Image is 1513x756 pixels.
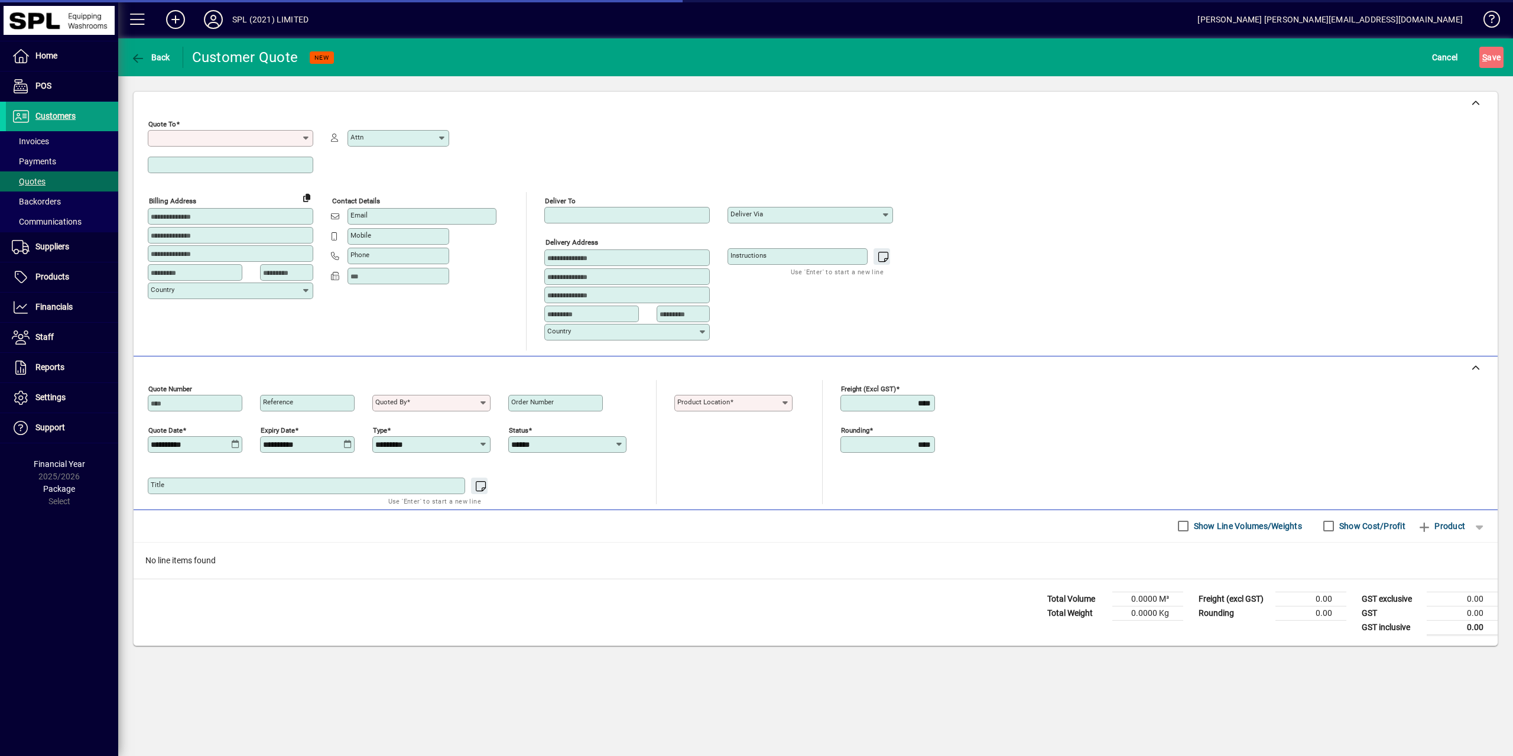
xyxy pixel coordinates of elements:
[6,192,118,212] a: Backorders
[151,481,164,489] mat-label: Title
[12,217,82,226] span: Communications
[12,197,61,206] span: Backorders
[1427,592,1498,606] td: 0.00
[35,111,76,121] span: Customers
[388,494,481,508] mat-hint: Use 'Enter' to start a new line
[1429,47,1461,68] button: Cancel
[1475,2,1498,41] a: Knowledge Base
[350,231,371,239] mat-label: Mobile
[131,53,170,62] span: Back
[6,232,118,262] a: Suppliers
[194,9,232,30] button: Profile
[35,272,69,281] span: Products
[12,157,56,166] span: Payments
[6,72,118,101] a: POS
[1356,592,1427,606] td: GST exclusive
[1356,606,1427,620] td: GST
[6,383,118,413] a: Settings
[511,398,554,406] mat-label: Order number
[148,426,183,434] mat-label: Quote date
[35,242,69,251] span: Suppliers
[35,423,65,432] span: Support
[730,210,763,218] mat-label: Deliver via
[350,211,368,219] mat-label: Email
[1197,10,1463,29] div: [PERSON_NAME] [PERSON_NAME][EMAIL_ADDRESS][DOMAIN_NAME]
[43,484,75,494] span: Package
[1275,592,1346,606] td: 0.00
[6,171,118,192] a: Quotes
[1427,606,1498,620] td: 0.00
[6,353,118,382] a: Reports
[1427,620,1498,635] td: 0.00
[35,51,57,60] span: Home
[314,54,329,61] span: NEW
[1432,48,1458,67] span: Cancel
[6,151,118,171] a: Payments
[157,9,194,30] button: Add
[118,47,183,68] app-page-header-button: Back
[1482,48,1501,67] span: ave
[35,332,54,342] span: Staff
[841,426,869,434] mat-label: Rounding
[841,384,896,392] mat-label: Freight (excl GST)
[350,133,363,141] mat-label: Attn
[1337,520,1405,532] label: Show Cost/Profit
[6,262,118,292] a: Products
[6,323,118,352] a: Staff
[148,120,176,128] mat-label: Quote To
[1191,520,1302,532] label: Show Line Volumes/Weights
[545,197,576,205] mat-label: Deliver To
[192,48,298,67] div: Customer Quote
[1482,53,1487,62] span: S
[151,285,174,294] mat-label: Country
[134,543,1498,579] div: No line items found
[1479,47,1504,68] button: Save
[6,212,118,232] a: Communications
[547,327,571,335] mat-label: Country
[1356,620,1427,635] td: GST inclusive
[6,293,118,322] a: Financials
[6,413,118,443] a: Support
[1411,515,1471,537] button: Product
[509,426,528,434] mat-label: Status
[730,251,767,259] mat-label: Instructions
[148,384,192,392] mat-label: Quote number
[1112,606,1183,620] td: 0.0000 Kg
[297,188,316,207] button: Copy to Delivery address
[1041,592,1112,606] td: Total Volume
[373,426,387,434] mat-label: Type
[34,459,85,469] span: Financial Year
[12,177,46,186] span: Quotes
[128,47,173,68] button: Back
[35,302,73,312] span: Financials
[1417,517,1465,536] span: Product
[1112,592,1183,606] td: 0.0000 M³
[232,10,309,29] div: SPL (2021) LIMITED
[375,398,407,406] mat-label: Quoted by
[791,265,884,278] mat-hint: Use 'Enter' to start a new line
[6,131,118,151] a: Invoices
[1193,592,1275,606] td: Freight (excl GST)
[1041,606,1112,620] td: Total Weight
[350,251,369,259] mat-label: Phone
[1275,606,1346,620] td: 0.00
[677,398,730,406] mat-label: Product location
[263,398,293,406] mat-label: Reference
[1193,606,1275,620] td: Rounding
[6,41,118,71] a: Home
[12,137,49,146] span: Invoices
[35,81,51,90] span: POS
[261,426,295,434] mat-label: Expiry date
[35,362,64,372] span: Reports
[35,392,66,402] span: Settings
